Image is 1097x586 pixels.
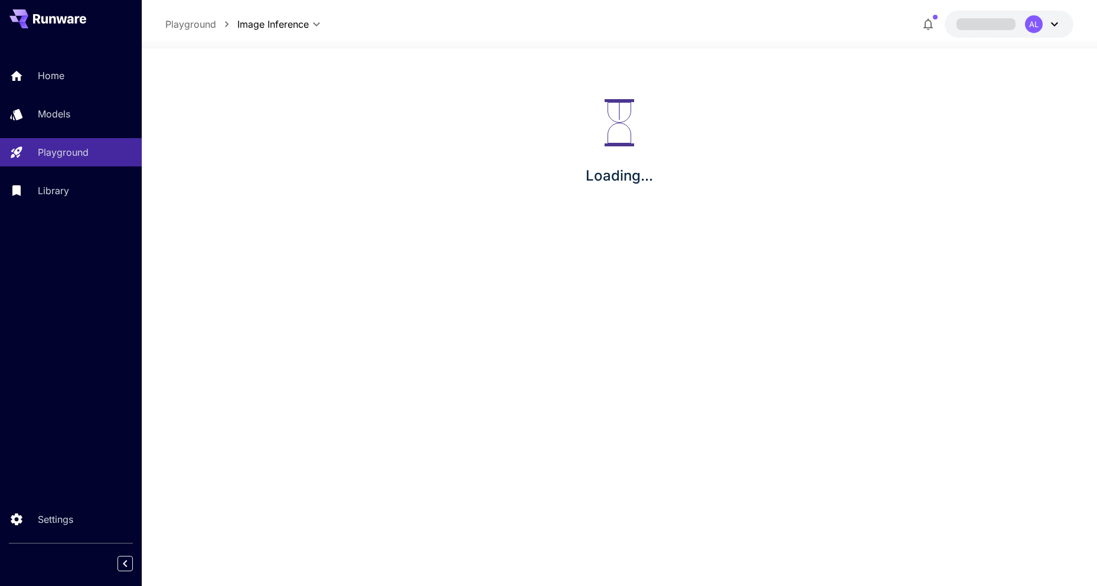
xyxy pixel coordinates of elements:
[126,553,142,574] div: Collapse sidebar
[38,184,69,198] p: Library
[165,17,237,31] nav: breadcrumb
[237,17,309,31] span: Image Inference
[117,556,133,571] button: Collapse sidebar
[38,512,73,526] p: Settings
[38,145,89,159] p: Playground
[165,17,216,31] a: Playground
[586,165,653,186] p: Loading...
[38,107,70,121] p: Models
[945,11,1073,38] button: AL
[1025,15,1043,33] div: AL
[38,68,64,83] p: Home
